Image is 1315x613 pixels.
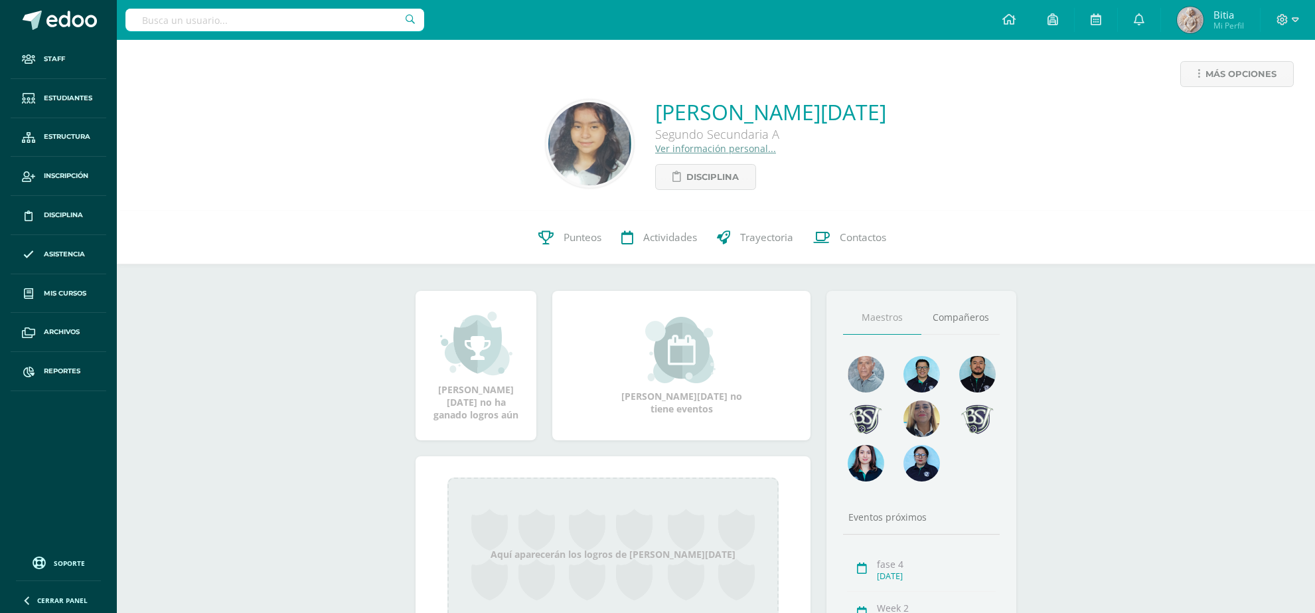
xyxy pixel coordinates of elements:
span: Estudiantes [44,93,92,104]
a: Trayectoria [707,211,803,264]
img: 7641769e2d1e60c63392edc0587da052.png [959,400,996,437]
a: Estructura [11,118,106,157]
span: Contactos [840,230,886,244]
span: Reportes [44,366,80,377]
a: Más opciones [1180,61,1294,87]
img: 2207c9b573316a41e74c87832a091651.png [959,356,996,393]
span: Más opciones [1205,62,1276,86]
img: 55ac31a88a72e045f87d4a648e08ca4b.png [848,356,884,393]
a: Asistencia [11,235,106,274]
a: Archivos [11,313,106,352]
a: Reportes [11,352,106,391]
span: Cerrar panel [37,596,88,605]
span: Archivos [44,327,80,337]
span: Trayectoria [740,230,793,244]
a: Inscripción [11,157,106,196]
a: Mis cursos [11,274,106,313]
span: Punteos [564,230,601,244]
span: Disciplina [686,165,739,189]
a: Punteos [528,211,611,264]
span: Bitia [1213,8,1244,21]
img: event_small.png [645,317,718,383]
img: d483e71d4e13296e0ce68ead86aec0b8.png [848,400,884,437]
a: Disciplina [11,196,106,235]
div: [DATE] [877,570,996,582]
a: Soporte [16,553,101,571]
img: achievement_small.png [440,310,512,377]
a: Maestros [843,301,921,335]
div: Segundo Secundaria A [655,126,886,142]
img: 1b9ff61d07b7c7cfb2539fa799a1bc64.png [548,102,631,185]
span: Staff [44,54,65,64]
span: Soporte [54,559,85,568]
span: Mi Perfil [1213,20,1244,31]
img: d220431ed6a2715784848fdc026b3719.png [903,356,940,393]
a: Staff [11,40,106,79]
div: Eventos próximos [843,511,1000,523]
a: Compañeros [921,301,1000,335]
div: [PERSON_NAME][DATE] no ha ganado logros aún [429,310,523,421]
img: 1f9df8322dc8a4a819c6562ad5c2ddfe.png [848,445,884,482]
img: bed227fd71c3b57e9e7cc03a323db735.png [903,445,940,482]
a: Disciplina [655,164,756,190]
a: Actividades [611,211,707,264]
span: Estructura [44,131,90,142]
a: Estudiantes [11,79,106,118]
span: Inscripción [44,171,88,181]
a: Contactos [803,211,896,264]
a: Ver información personal... [655,142,776,155]
div: [PERSON_NAME][DATE] no tiene eventos [615,317,748,415]
input: Busca un usuario... [125,9,424,31]
span: Mis cursos [44,288,86,299]
div: fase 4 [877,558,996,570]
span: Disciplina [44,210,83,220]
span: Actividades [643,230,697,244]
img: aa9857ee84d8eb936f6c1e33e7ea3df6.png [903,400,940,437]
a: [PERSON_NAME][DATE] [655,98,886,126]
img: 0721312b14301b3cebe5de6252ad211a.png [1177,7,1203,33]
span: Asistencia [44,249,85,260]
